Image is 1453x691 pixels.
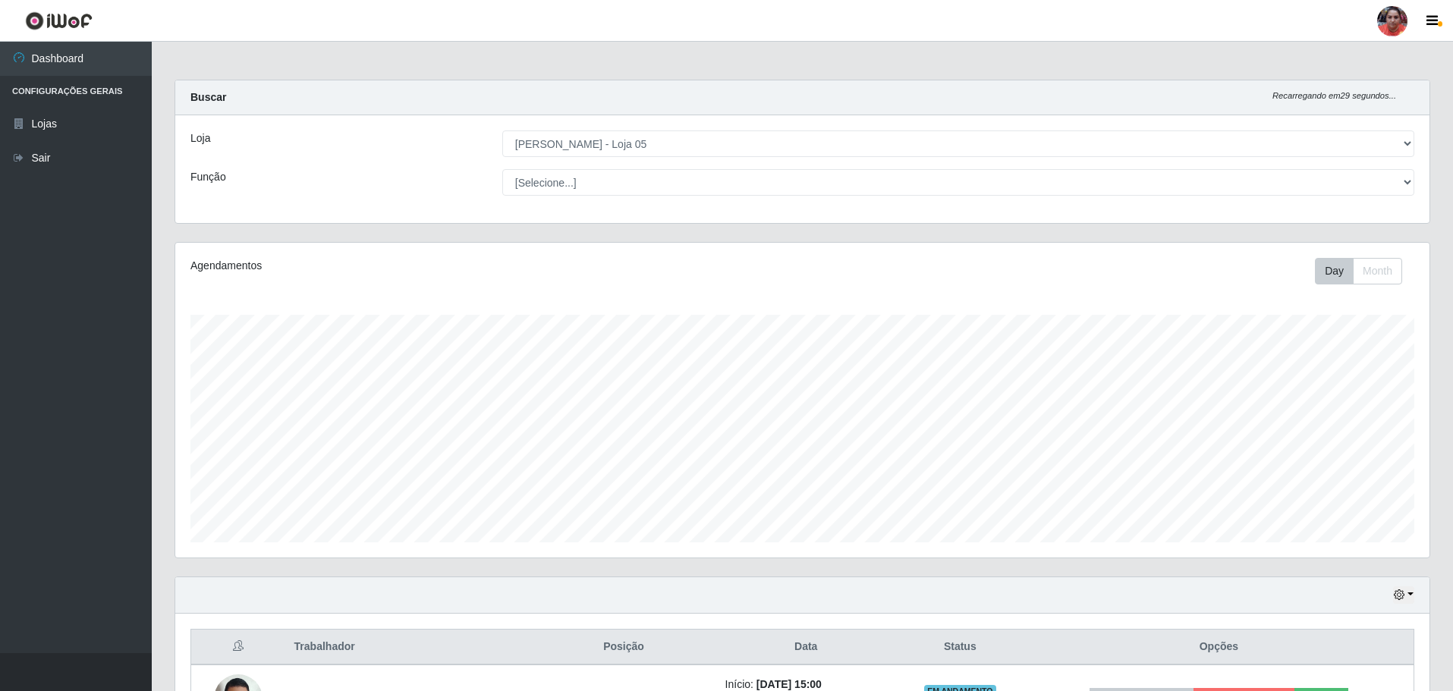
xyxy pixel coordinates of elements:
[1315,258,1402,284] div: First group
[285,630,532,665] th: Trabalhador
[756,678,822,690] time: [DATE] 15:00
[896,630,1024,665] th: Status
[25,11,93,30] img: CoreUI Logo
[1353,258,1402,284] button: Month
[1315,258,1414,284] div: Toolbar with button groups
[190,258,687,274] div: Agendamentos
[190,91,226,103] strong: Buscar
[1272,91,1396,100] i: Recarregando em 29 segundos...
[190,169,226,185] label: Função
[716,630,896,665] th: Data
[1315,258,1354,284] button: Day
[190,130,210,146] label: Loja
[532,630,716,665] th: Posição
[1024,630,1414,665] th: Opções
